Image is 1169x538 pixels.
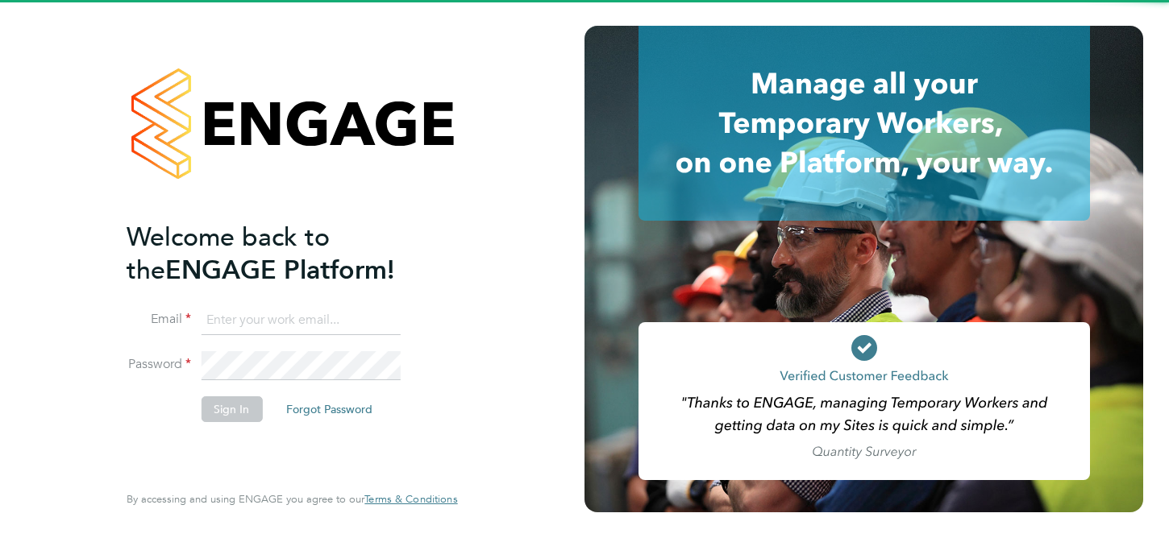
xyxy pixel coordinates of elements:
span: Welcome back to the [127,221,330,286]
span: By accessing and using ENGAGE you agree to our [127,492,457,506]
a: Terms & Conditions [364,493,457,506]
button: Forgot Password [273,396,385,422]
label: Password [127,356,191,373]
button: Sign In [201,396,262,422]
label: Email [127,311,191,328]
h2: ENGAGE Platform! [127,221,441,287]
span: Terms & Conditions [364,492,457,506]
input: Enter your work email... [201,306,400,335]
